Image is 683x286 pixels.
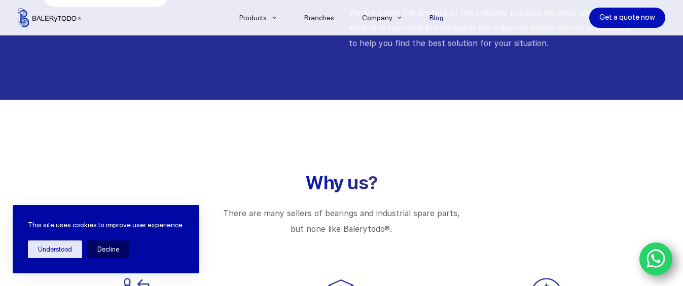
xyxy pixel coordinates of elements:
a: WhatsApp [639,242,673,276]
a: Get a quote now [589,8,665,28]
font: Why us? [305,172,378,194]
font: There are many sellers of bearings and industrial spare parts, but none like Balerytodo®. [223,209,462,233]
font: Blog [429,14,444,22]
font: Branches [304,14,334,22]
font: Understood [38,246,72,253]
font: Products [239,14,267,22]
button: Understood [28,240,82,258]
font: Get a quote now [599,13,655,22]
button: Decline [87,240,129,258]
img: Balerytodo [18,8,81,27]
font: Decline [97,246,119,253]
font: Company [362,14,392,22]
font: This site uses cookies to improve user experience. [28,221,184,229]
